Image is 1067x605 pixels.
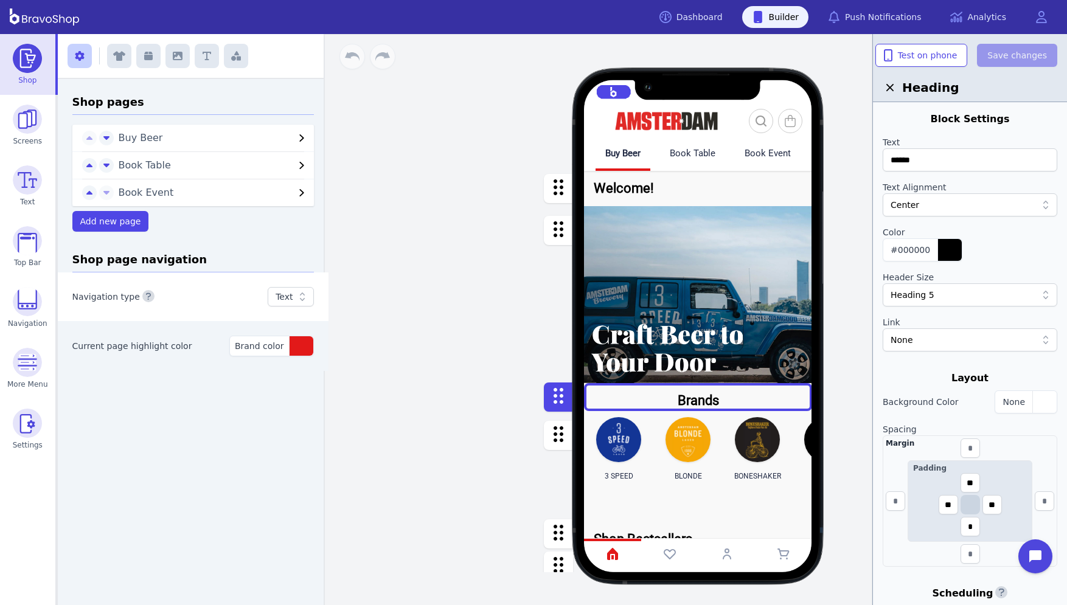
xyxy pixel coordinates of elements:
[14,258,41,268] span: Top Bar
[818,6,931,28] a: Push Notifications
[883,181,1057,193] label: Text Alignment
[745,148,791,159] div: Book Event
[5,94,223,125] summary: GTA North
[114,131,314,145] button: Buy Beer
[913,463,1027,473] div: Padding
[891,289,1037,301] div: Heading 5
[670,148,715,159] div: Book Table
[891,334,1037,346] div: None
[72,211,149,232] button: Add new page
[742,6,809,28] a: Builder
[20,197,35,207] span: Text
[5,42,223,83] summary: [GEOGRAPHIC_DATA] / [GEOGRAPHIC_DATA]
[10,9,79,26] img: BravoShop
[584,171,812,206] button: Welcome!
[891,199,1037,211] div: Center
[119,187,174,198] span: Book Event
[584,519,812,548] button: Shop Bestsellers
[883,316,1057,328] label: Link
[883,371,1057,385] div: Layout
[229,336,314,356] button: Brand color
[72,292,140,302] label: Navigation type
[5,1,223,31] summary: [GEOGRAPHIC_DATA]
[72,251,314,272] h3: Shop page navigation
[7,379,48,389] span: More Menu
[584,383,812,410] button: Brands
[13,136,43,146] span: Screens
[886,438,914,448] div: Margin
[883,226,1057,238] label: Color
[883,238,962,261] button: #000000
[650,6,732,28] a: Dashboard
[114,158,314,173] button: Book Table
[891,245,930,255] span: #000000
[940,6,1016,28] a: Analytics
[977,44,1057,67] button: Save changes
[883,586,1057,601] div: Scheduling
[5,136,223,166] summary: [GEOGRAPHIC_DATA]
[119,159,171,171] span: Book Table
[72,94,314,115] h3: Shop pages
[883,396,959,408] label: Background Color
[235,341,284,351] span: Brand color
[13,440,43,450] span: Settings
[18,75,36,85] span: Shop
[119,132,163,143] span: Buy Beer
[883,271,1057,283] label: Header Size
[886,49,958,61] span: Test on phone
[995,390,1057,413] button: None
[987,49,1047,61] span: Save changes
[72,341,192,351] label: Current page highlight color
[605,148,641,159] div: Buy Beer
[1003,397,1025,407] span: None
[276,291,293,303] div: Text
[875,44,968,67] button: Test on phone
[114,185,314,200] button: Book Event
[883,136,1057,148] label: Text
[883,423,1057,435] label: Spacing
[8,319,47,328] span: Navigation
[883,112,1057,126] div: Block Settings
[80,216,141,226] span: Add new page
[584,411,812,518] button: 3 SPEEDBLONDEBONESHAKERSPACE INVADER
[5,177,223,229] summary: [GEOGRAPHIC_DATA] / [GEOGRAPHIC_DATA] / [GEOGRAPHIC_DATA]
[883,79,1057,96] h2: Heading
